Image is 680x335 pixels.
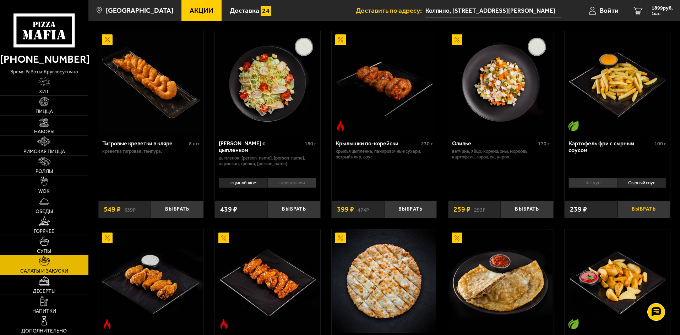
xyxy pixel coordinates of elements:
p: крылья цыплёнка, панировочные сухари, острый кляр, соус. [336,149,433,160]
div: Крылышки по-корейски [336,140,420,147]
span: 180 г [305,141,316,147]
img: Крылышки по-корейски [332,31,436,135]
div: Оливье [452,140,536,147]
p: ветчина, яйцо, корнишоны, морковь, картофель, горошек, укроп. [452,149,550,160]
a: АкционныйТигровые креветки в кляре [98,31,204,135]
span: Доставка [230,7,259,14]
span: 230 г [421,141,433,147]
span: Хит [39,89,49,94]
a: АкционныйЧизи слайс [332,229,437,333]
img: Акционный [452,34,462,45]
a: Салат Цезарь с цыпленком [215,31,320,135]
li: Кетчуп [569,178,617,188]
img: Картофель айдахо с кетчупом [566,229,669,333]
img: Вегетарианское блюдо [568,121,579,131]
a: АкционныйЧебурек с мясом и соусом аррива [448,229,554,333]
span: Наборы [34,129,54,134]
a: АкционныйОстрое блюдоКрылья Дракона стандартная порция [215,229,320,333]
span: Напитки [32,309,56,314]
img: Акционный [335,233,346,243]
a: АкционныйОливье [448,31,554,135]
span: Войти [600,7,619,14]
button: Выбрать [268,201,320,218]
div: [PERSON_NAME] с цыпленком [219,140,303,153]
a: АкционныйОстрое блюдоКрылышки по-корейски [332,31,437,135]
span: 259 ₽ [453,206,470,213]
span: Горячее [34,229,54,234]
p: цыпленок, [PERSON_NAME], [PERSON_NAME], пармезан, гренки, [PERSON_NAME]. [219,155,316,167]
span: 239 ₽ [570,206,587,213]
div: 0 [565,175,670,195]
img: Акционный [335,34,346,45]
span: 439 ₽ [220,206,237,213]
img: Острое блюдо [102,319,113,329]
span: WOK [38,189,50,194]
span: 100 г [654,141,666,147]
span: Доставить по адресу: [356,7,425,14]
span: 1899 руб. [652,6,673,11]
img: Картофель фри с сырным соусом [566,31,669,135]
p: креветка тигровая, темпура. [102,149,200,154]
li: с креветками [267,178,316,188]
input: Ваш адрес доставки [425,4,561,17]
span: Обеды [36,209,53,214]
div: Картофель фри с сырным соусом [569,140,653,153]
a: АкционныйОстрое блюдоКрылышки в кляре стандартная порция c соусом [98,229,204,333]
a: Вегетарианское блюдоКартофель фри с сырным соусом [565,31,670,135]
span: Роллы [36,169,53,174]
img: Акционный [218,233,229,243]
button: Выбрать [384,201,437,218]
img: Крылья Дракона стандартная порция [216,229,319,333]
div: Тигровые креветки в кляре [102,140,187,147]
span: 170 г [538,141,550,147]
img: Акционный [102,34,113,45]
button: Выбрать [501,201,553,218]
a: Вегетарианское блюдоКартофель айдахо с кетчупом [565,229,670,333]
li: с цыплёнком [219,178,267,188]
button: Выбрать [618,201,670,218]
li: Сырный соус [617,178,666,188]
img: Острое блюдо [218,319,229,329]
img: Чебурек с мясом и соусом аррива [449,229,553,333]
img: Крылышки в кляре стандартная порция c соусом [99,229,203,333]
span: Дополнительно [21,329,67,334]
span: 399 ₽ [337,206,354,213]
span: Супы [37,249,51,254]
img: Тигровые креветки в кляре [99,31,203,135]
s: 293 ₽ [474,206,485,213]
img: Салат Цезарь с цыпленком [216,31,319,135]
span: Акции [190,7,213,14]
button: Выбрать [151,201,203,218]
img: Оливье [449,31,553,135]
span: 8 шт [189,141,200,147]
span: Санкт-Петербург, Колпино, улица Братьев Радченко, 3Б [425,4,561,17]
span: Десерты [33,289,55,294]
div: 0 [215,175,320,195]
span: Римская пицца [23,149,65,154]
span: Пицца [36,109,53,114]
span: 1 шт. [652,11,673,16]
span: [GEOGRAPHIC_DATA] [106,7,173,14]
img: Акционный [102,233,113,243]
s: 639 ₽ [124,206,136,213]
img: 15daf4d41897b9f0e9f617042186c801.svg [261,6,271,16]
s: 474 ₽ [358,206,369,213]
span: 549 ₽ [104,206,121,213]
span: Салаты и закуски [20,269,68,274]
img: Чизи слайс [332,229,436,333]
img: Вегетарианское блюдо [568,319,579,329]
img: Острое блюдо [335,121,346,131]
img: Акционный [452,233,462,243]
